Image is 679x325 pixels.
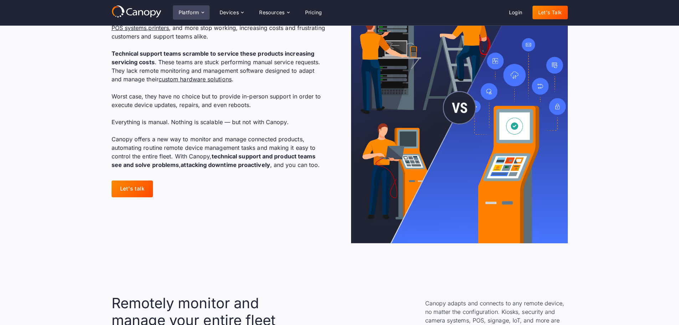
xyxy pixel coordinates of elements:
[112,181,153,197] a: Let's talk
[181,161,270,168] strong: attacking downtime proactively
[173,5,210,20] div: Platform
[112,153,316,168] strong: technical support and product teams see and solve problems
[179,10,199,15] div: Platform
[503,6,528,19] a: Login
[259,10,285,15] div: Resources
[253,5,295,20] div: Resources
[533,6,568,19] a: Let's Talk
[159,76,232,83] a: custom hardware solutions
[112,50,315,66] strong: Technical support teams scramble to service these products increasing servicing costs
[112,15,325,169] p: Every day, tens of thousands of , , , , , and more stop working, increasing costs and frustrating...
[220,10,239,15] div: Devices
[214,5,250,20] div: Devices
[299,6,328,19] a: Pricing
